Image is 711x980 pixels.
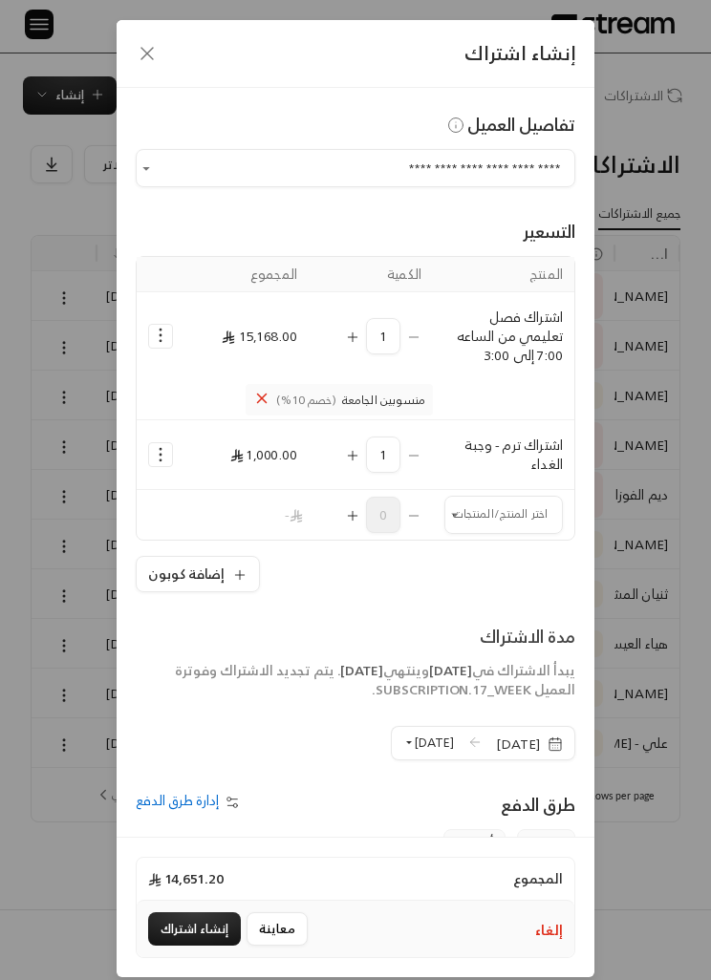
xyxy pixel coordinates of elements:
div: التسعير [136,218,575,245]
span: 1,000.00 [230,442,297,466]
span: [DATE] [496,735,540,754]
span: طرق الدفع [501,789,575,820]
span: أقساط [443,829,506,858]
th: الكمية [309,257,433,292]
span: اشتراك فصل تعليمي من الساعه 7:00 إلى 3:00 [457,305,563,367]
table: Selected Products [136,256,575,541]
div: يبدأ الاشتراك في وينتهي . يتم تجديد الاشتراك وفوترة العميل SUBSCRIPTION.17_WEEK. [136,661,575,699]
span: اشتراك ترم - وجبة الغداء [464,433,563,476]
span: [DATE] [429,658,472,682]
th: المنتج [433,257,574,292]
span: منسوبين الجامعة [246,384,433,415]
span: إنشاء اشتراك [464,36,575,70]
button: معاينة [247,912,308,946]
td: - [184,490,309,540]
span: 0 [366,497,400,533]
button: Open [136,158,157,179]
button: Open [444,504,465,525]
button: إنشاء اشتراك [148,912,241,946]
span: [DATE] [415,732,454,754]
th: المجموع [184,257,309,292]
span: 14,651.20 [148,869,224,888]
div: مدة الاشتراك [136,623,575,650]
span: 1 [366,437,400,473]
span: بطاقة [517,829,575,858]
span: 1 [366,318,400,354]
button: إضافة كوبون [136,556,260,592]
span: إدارة طرق الدفع [136,788,219,812]
span: [DATE] [341,658,383,682]
span: 15,168.00 [222,324,297,348]
button: إلغاء [535,921,563,940]
span: المجموع [513,869,563,888]
span: (خصم 10%) [276,393,335,408]
span: تفاصيل العميل [444,109,575,139]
